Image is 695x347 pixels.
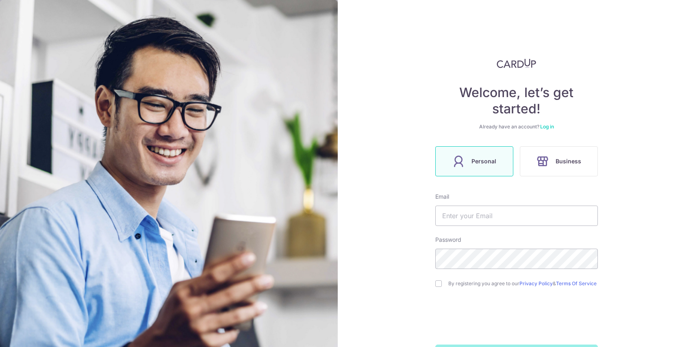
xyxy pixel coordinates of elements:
[556,156,581,166] span: Business
[517,146,601,176] a: Business
[435,206,598,226] input: Enter your Email
[448,280,598,287] label: By registering you agree to our &
[432,146,517,176] a: Personal
[435,236,461,244] label: Password
[435,193,449,201] label: Email
[519,280,553,286] a: Privacy Policy
[556,280,597,286] a: Terms Of Service
[455,303,578,335] iframe: reCAPTCHA
[435,124,598,130] div: Already have an account?
[471,156,496,166] span: Personal
[497,59,536,68] img: CardUp Logo
[540,124,554,130] a: Log in
[435,85,598,117] h4: Welcome, let’s get started!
